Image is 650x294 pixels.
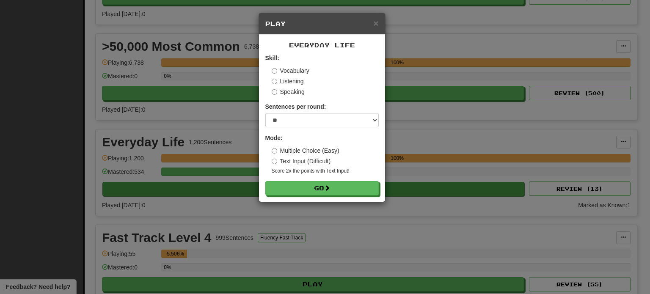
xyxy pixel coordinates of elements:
input: Listening [272,79,277,84]
button: Go [265,181,379,195]
small: Score 2x the points with Text Input ! [272,168,379,175]
label: Speaking [272,88,305,96]
span: × [373,18,378,28]
input: Multiple Choice (Easy) [272,148,277,154]
strong: Skill: [265,55,279,61]
input: Text Input (Difficult) [272,159,277,164]
span: Everyday Life [289,41,355,49]
h5: Play [265,19,379,28]
button: Close [373,19,378,27]
label: Vocabulary [272,66,309,75]
input: Vocabulary [272,68,277,74]
label: Multiple Choice (Easy) [272,146,339,155]
label: Text Input (Difficult) [272,157,331,165]
input: Speaking [272,89,277,95]
label: Sentences per round: [265,102,326,111]
label: Listening [272,77,304,85]
strong: Mode: [265,135,283,141]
